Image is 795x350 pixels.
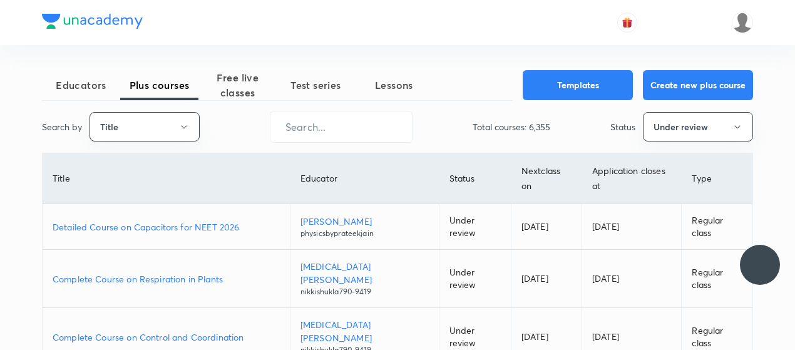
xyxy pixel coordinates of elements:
span: Plus courses [120,78,198,93]
a: Detailed Course on Capacitors for NEET 2026 [53,220,280,234]
button: Title [90,112,200,142]
th: Next class on [511,153,582,204]
th: Type [682,153,752,204]
th: Title [43,153,290,204]
img: Dhirendra singh [732,12,753,33]
a: Complete Course on Respiration in Plants [53,272,280,286]
span: Free live classes [198,70,277,100]
td: [DATE] [582,250,681,308]
a: Company Logo [42,14,143,32]
a: [MEDICAL_DATA][PERSON_NAME]nikkishukla790-9419 [300,260,429,297]
p: nikkishukla790-9419 [300,286,429,297]
img: ttu [752,257,767,272]
button: Create new plus course [643,70,753,100]
th: Application closes at [582,153,681,204]
a: [PERSON_NAME]physicsbyprateekjain [300,215,429,239]
th: Educator [290,153,439,204]
input: Search... [270,111,412,143]
td: [DATE] [511,250,582,308]
p: [MEDICAL_DATA][PERSON_NAME] [300,318,429,344]
p: Total courses: 6,355 [473,120,550,133]
span: Test series [277,78,355,93]
p: Status [610,120,635,133]
td: Under review [439,204,511,250]
td: Regular class [682,250,752,308]
td: [DATE] [511,204,582,250]
button: avatar [617,13,637,33]
img: avatar [622,17,633,28]
p: Search by [42,120,82,133]
img: Company Logo [42,14,143,29]
span: Educators [42,78,120,93]
span: Lessons [355,78,433,93]
p: [MEDICAL_DATA][PERSON_NAME] [300,260,429,286]
p: physicsbyprateekjain [300,228,429,239]
button: Templates [523,70,633,100]
a: Complete Course on Control and Coordination [53,331,280,344]
td: Regular class [682,204,752,250]
th: Status [439,153,511,204]
td: [DATE] [582,204,681,250]
button: Under review [643,112,753,142]
td: Under review [439,250,511,308]
p: [PERSON_NAME] [300,215,429,228]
